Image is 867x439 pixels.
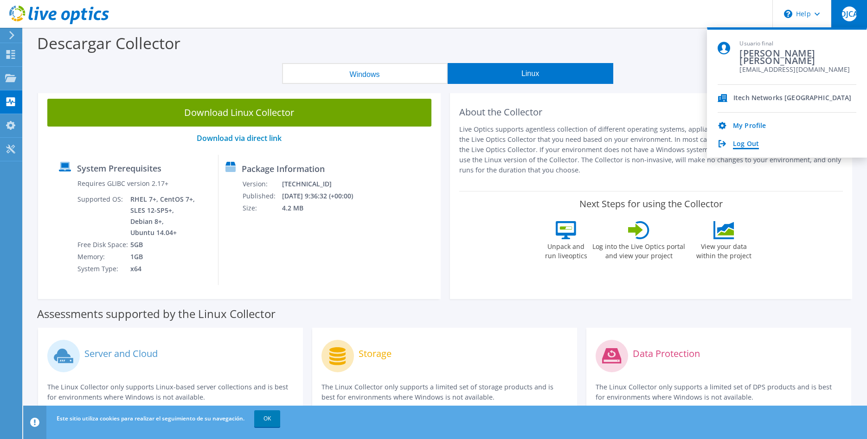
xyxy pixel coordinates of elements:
td: RHEL 7+, CentOS 7+, SLES 12-SP5+, Debian 8+, Ubuntu 14.04+ [130,193,197,239]
h2: About the Collector [459,107,843,118]
p: The Linux Collector only supports a limited set of storage products and is best for environments ... [321,382,568,402]
label: Requires GLIBC version 2.17+ [77,179,168,188]
button: Windows [282,63,448,84]
div: Itech Networks [GEOGRAPHIC_DATA] [733,94,851,103]
label: Next Steps for using the Collector [579,198,723,210]
label: Descargar Collector [37,32,180,54]
span: OJCA [842,6,857,21]
a: Download Linux Collector [47,99,431,127]
p: Live Optics supports agentless collection of different operating systems, appliances, and applica... [459,124,843,175]
td: Published: [242,190,282,202]
td: Supported OS: [77,193,130,239]
td: 5GB [130,239,197,251]
span: Usuario final [739,40,856,48]
td: 1GB [130,251,197,263]
td: x64 [130,263,197,275]
label: View your data within the project [690,239,757,261]
td: System Type: [77,263,130,275]
td: Free Disk Space: [77,239,130,251]
button: Linux [448,63,613,84]
td: Memory: [77,251,130,263]
td: Size: [242,202,282,214]
label: System Prerequisites [77,164,161,173]
td: [TECHNICAL_ID] [282,178,365,190]
label: Log into the Live Optics portal and view your project [592,239,686,261]
span: Este sitio utiliza cookies para realizar el seguimiento de su navegación. [57,414,244,422]
a: My Profile [733,122,766,131]
p: The Linux Collector only supports a limited set of DPS products and is best for environments wher... [596,382,842,402]
span: [PERSON_NAME] [PERSON_NAME] [739,51,856,63]
label: Storage [359,349,392,358]
span: [EMAIL_ADDRESS][DOMAIN_NAME] [739,66,856,75]
label: Data Protection [633,349,700,358]
label: Unpack and run liveoptics [545,239,587,261]
label: Server and Cloud [84,349,158,358]
p: The Linux Collector only supports Linux-based server collections and is best for environments whe... [47,382,294,402]
a: Log Out [733,140,759,149]
td: Version: [242,178,282,190]
svg: \n [784,10,792,18]
label: Package Information [242,164,325,173]
a: Download via direct link [197,133,282,143]
td: [DATE] 9:36:32 (+00:00) [282,190,365,202]
a: OK [254,410,280,427]
td: 4.2 MB [282,202,365,214]
label: Assessments supported by the Linux Collector [37,309,276,318]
